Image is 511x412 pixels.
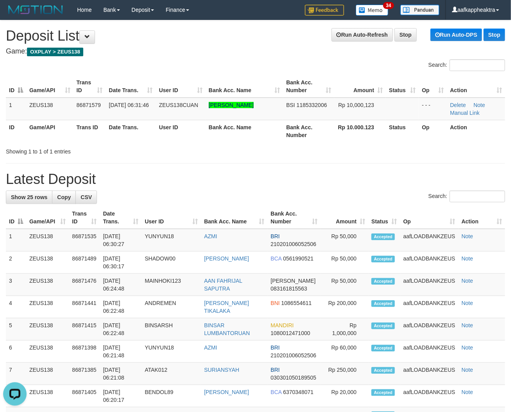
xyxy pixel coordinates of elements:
td: [DATE] 06:30:27 [100,229,142,251]
td: BENDOL89 [142,385,201,407]
h4: Game: [6,48,505,55]
th: Bank Acc. Number: activate to sort column ascending [267,207,321,229]
h1: Deposit List [6,28,505,44]
span: CSV [81,194,92,200]
a: Run Auto-Refresh [332,28,393,41]
span: Show 25 rows [11,194,47,200]
td: [DATE] 06:21:08 [100,363,142,385]
span: BSI [286,102,295,108]
td: [DATE] 06:22:48 [100,318,142,341]
span: [PERSON_NAME] [271,278,316,284]
span: MANDIRI [271,322,294,328]
td: ZEUS138 [26,318,69,341]
span: Copy 210201006052506 to clipboard [271,352,316,358]
span: BRI [271,344,280,351]
span: 86871579 [77,102,101,108]
td: [DATE] 06:30:17 [100,251,142,274]
a: SURIANSYAH [204,367,239,373]
a: [PERSON_NAME] TIKALAKA [204,300,249,314]
a: Show 25 rows [6,191,52,204]
td: 5 [6,318,26,341]
span: [DATE] 06:31:46 [109,102,149,108]
th: Action: activate to sort column ascending [459,207,505,229]
td: ATAK012 [142,363,201,385]
td: - - - [419,98,447,120]
td: ZEUS138 [26,385,69,407]
td: 86871405 [69,385,100,407]
th: Trans ID: activate to sort column ascending [74,75,106,98]
label: Search: [429,59,505,71]
td: ZEUS138 [26,274,69,296]
img: MOTION_logo.png [6,4,65,16]
td: MAINHOKI123 [142,274,201,296]
span: BNI [271,300,280,306]
span: Copy 1185332006 to clipboard [297,102,327,108]
td: Rp 250,000 [321,363,368,385]
span: Accepted [371,389,395,396]
img: Button%20Memo.svg [356,5,389,16]
span: Copy 210201006052506 to clipboard [271,241,316,247]
th: Bank Acc. Number: activate to sort column ascending [283,75,334,98]
a: Note [462,233,473,239]
td: ZEUS138 [26,296,69,318]
td: aafLOADBANKZEUS [400,274,459,296]
td: aafLOADBANKZEUS [400,318,459,341]
a: Stop [394,28,417,41]
a: AZMI [204,344,217,351]
span: Accepted [371,367,395,374]
th: User ID: activate to sort column ascending [156,75,206,98]
a: Note [462,367,473,373]
th: Game/API: activate to sort column ascending [26,207,69,229]
td: 86871441 [69,296,100,318]
input: Search: [450,59,505,71]
span: BCA [271,255,281,262]
td: Rp 200,000 [321,296,368,318]
button: Open LiveChat chat widget [3,3,27,27]
span: Accepted [371,323,395,329]
td: aafLOADBANKZEUS [400,251,459,274]
th: Op: activate to sort column ascending [400,207,459,229]
th: Bank Acc. Name: activate to sort column ascending [201,207,267,229]
th: Action: activate to sort column ascending [447,75,505,98]
span: Copy 1086554611 to clipboard [281,300,312,306]
td: 86871476 [69,274,100,296]
th: User ID: activate to sort column ascending [142,207,201,229]
td: 86871398 [69,341,100,363]
span: OXPLAY > ZEUS138 [27,48,83,56]
a: Copy [52,191,76,204]
a: CSV [75,191,97,204]
th: Game/API [26,120,74,142]
span: Copy [57,194,71,200]
span: BRI [271,233,280,239]
th: Game/API: activate to sort column ascending [26,75,74,98]
a: [PERSON_NAME] [209,102,254,108]
th: Status [386,120,419,142]
th: User ID [156,120,206,142]
a: Stop [484,29,505,41]
span: Copy 0561990521 to clipboard [283,255,314,262]
td: ZEUS138 [26,98,74,120]
img: panduan.png [400,5,439,15]
td: 86871415 [69,318,100,341]
td: Rp 50,000 [321,251,368,274]
td: ZEUS138 [26,341,69,363]
th: Trans ID: activate to sort column ascending [69,207,100,229]
span: BRI [271,367,280,373]
td: ANDREMEN [142,296,201,318]
th: ID [6,120,26,142]
td: 7 [6,363,26,385]
th: Bank Acc. Name [206,120,283,142]
a: Note [473,102,485,108]
span: Copy 1080012471000 to clipboard [271,330,310,336]
span: Accepted [371,278,395,285]
th: Amount: activate to sort column ascending [334,75,386,98]
td: BINSARSH [142,318,201,341]
td: Rp 50,000 [321,229,368,251]
td: ZEUS138 [26,363,69,385]
a: BINSAR LUMBANTORUAN [204,322,250,336]
th: Status: activate to sort column ascending [386,75,419,98]
span: Copy 030301050189505 to clipboard [271,375,316,381]
td: aafLOADBANKZEUS [400,341,459,363]
td: [DATE] 06:24:48 [100,274,142,296]
th: ID: activate to sort column descending [6,75,26,98]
